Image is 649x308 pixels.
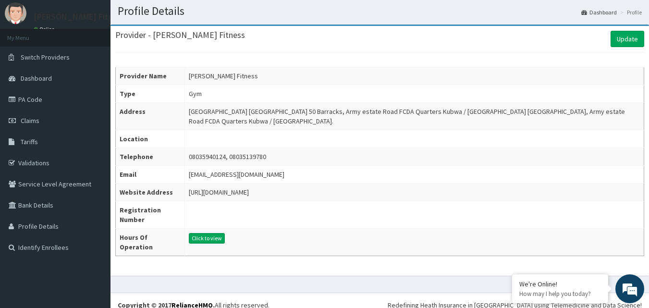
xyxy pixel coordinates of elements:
th: Hours Of Operation [116,229,185,256]
div: [URL][DOMAIN_NAME] [189,187,249,197]
th: Website Address [116,184,185,201]
div: We're Online! [519,280,601,288]
span: Switch Providers [21,53,70,62]
img: User Image [5,2,26,24]
a: Dashboard [581,8,617,16]
h1: Profile Details [118,5,642,17]
span: Claims [21,116,39,125]
a: Update [611,31,644,47]
th: Telephone [116,148,185,166]
button: Click to view [189,233,225,244]
h3: Provider - [PERSON_NAME] Fitness [115,31,245,39]
div: [PERSON_NAME] Fitness [189,71,258,81]
span: Tariffs [21,137,38,146]
span: Dashboard [21,74,52,83]
li: Profile [618,8,642,16]
th: Email [116,166,185,184]
div: [GEOGRAPHIC_DATA] [GEOGRAPHIC_DATA] 50 Barracks, Army estate Road FCDA Quarters Kubwa / [GEOGRAPH... [189,107,640,126]
th: Registration Number [116,201,185,229]
a: Online [34,26,57,33]
div: [EMAIL_ADDRESS][DOMAIN_NAME] [189,170,284,179]
p: [PERSON_NAME] Fitness [34,12,126,21]
p: How may I help you today? [519,290,601,298]
th: Provider Name [116,67,185,85]
th: Address [116,103,185,130]
div: Gym [189,89,202,99]
th: Location [116,130,185,148]
div: 08035940124, 08035139780 [189,152,266,161]
th: Type [116,85,185,103]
